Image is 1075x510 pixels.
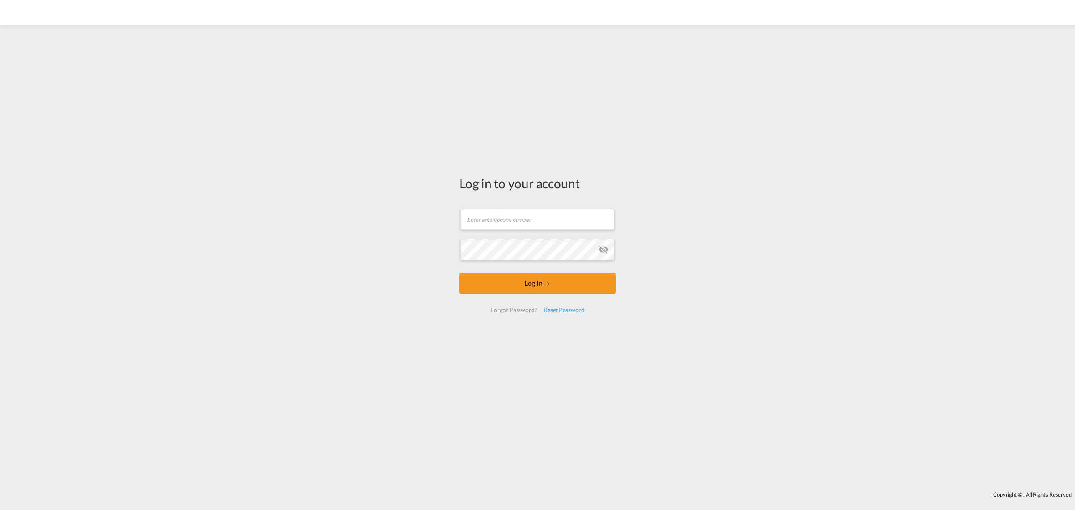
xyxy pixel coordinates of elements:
[459,174,616,192] div: Log in to your account
[460,209,614,230] input: Enter email/phone number
[459,273,616,294] button: LOGIN
[487,302,540,318] div: Forgot Password?
[598,244,608,255] md-icon: icon-eye-off
[540,302,588,318] div: Reset Password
